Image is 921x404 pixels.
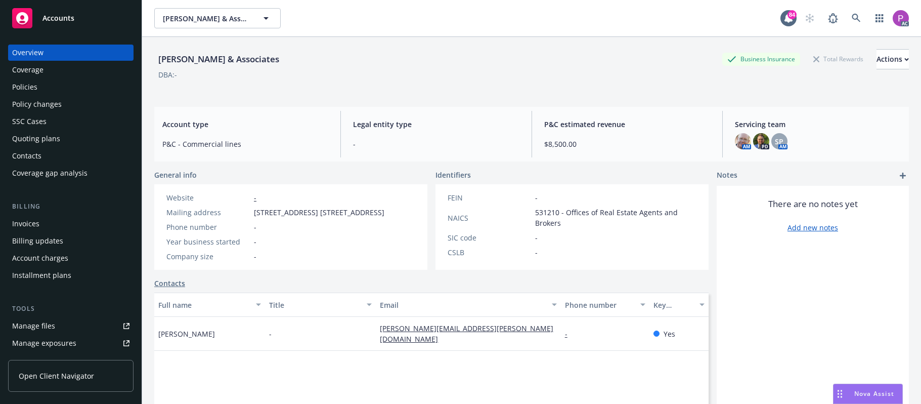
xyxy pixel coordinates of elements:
[876,49,909,69] button: Actions
[544,139,710,149] span: $8,500.00
[565,300,634,310] div: Phone number
[254,251,256,262] span: -
[162,139,328,149] span: P&C - Commercial lines
[12,45,43,61] div: Overview
[380,324,553,344] a: [PERSON_NAME][EMAIL_ADDRESS][PERSON_NAME][DOMAIN_NAME]
[775,136,783,147] span: SP
[808,53,868,65] div: Total Rewards
[448,213,531,223] div: NAICS
[353,139,519,149] span: -
[823,8,843,28] a: Report a Bug
[12,335,76,351] div: Manage exposures
[166,207,250,218] div: Mailing address
[653,300,693,310] div: Key contact
[649,293,709,317] button: Key contact
[854,389,894,398] span: Nova Assist
[8,201,134,212] div: Billing
[787,222,838,233] a: Add new notes
[154,293,265,317] button: Full name
[8,62,134,78] a: Coverage
[254,193,256,203] a: -
[8,250,134,266] a: Account charges
[846,8,866,28] a: Search
[376,293,560,317] button: Email
[8,335,134,351] a: Manage exposures
[154,170,197,180] span: General info
[353,119,519,130] span: Legal entity type
[544,119,710,130] span: P&C estimated revenue
[8,318,134,334] a: Manage files
[12,148,41,164] div: Contacts
[8,216,134,232] a: Invoices
[254,236,256,247] span: -
[869,8,890,28] a: Switch app
[753,133,769,149] img: photo
[12,96,62,112] div: Policy changes
[166,222,250,232] div: Phone number
[876,50,909,69] div: Actions
[154,53,283,66] div: [PERSON_NAME] & Associates
[265,293,376,317] button: Title
[158,329,215,339] span: [PERSON_NAME]
[12,216,39,232] div: Invoices
[380,300,545,310] div: Email
[717,170,737,182] span: Notes
[12,250,68,266] div: Account charges
[565,329,576,339] a: -
[254,207,384,218] span: [STREET_ADDRESS] [STREET_ADDRESS]
[735,133,751,149] img: photo
[448,192,531,203] div: FEIN
[435,170,471,180] span: Identifiers
[154,278,185,289] a: Contacts
[269,300,361,310] div: Title
[158,300,250,310] div: Full name
[448,247,531,258] div: CSLB
[166,251,250,262] div: Company size
[787,10,797,19] div: 84
[8,45,134,61] a: Overview
[12,62,43,78] div: Coverage
[12,79,37,95] div: Policies
[768,198,858,210] span: There are no notes yet
[163,13,250,24] span: [PERSON_NAME] & Associates
[269,329,272,339] span: -
[19,371,94,381] span: Open Client Navigator
[897,170,909,182] a: add
[162,119,328,130] span: Account type
[535,232,538,243] span: -
[166,192,250,203] div: Website
[834,384,846,403] div: Drag to move
[8,131,134,147] a: Quoting plans
[735,119,901,130] span: Servicing team
[8,304,134,314] div: Tools
[254,222,256,232] span: -
[8,165,134,181] a: Coverage gap analysis
[42,14,74,22] span: Accounts
[12,131,60,147] div: Quoting plans
[664,329,675,339] span: Yes
[893,10,909,26] img: photo
[8,4,134,32] a: Accounts
[12,165,87,181] div: Coverage gap analysis
[448,232,531,243] div: SIC code
[8,267,134,284] a: Installment plans
[154,8,281,28] button: [PERSON_NAME] & Associates
[833,384,903,404] button: Nova Assist
[8,113,134,130] a: SSC Cases
[12,267,71,284] div: Installment plans
[535,192,538,203] span: -
[8,96,134,112] a: Policy changes
[535,247,538,258] span: -
[158,69,177,80] div: DBA: -
[12,233,63,249] div: Billing updates
[12,113,47,130] div: SSC Cases
[166,236,250,247] div: Year business started
[12,318,55,334] div: Manage files
[8,79,134,95] a: Policies
[800,8,820,28] a: Start snowing
[8,148,134,164] a: Contacts
[8,233,134,249] a: Billing updates
[535,207,696,228] span: 531210 - Offices of Real Estate Agents and Brokers
[722,53,800,65] div: Business Insurance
